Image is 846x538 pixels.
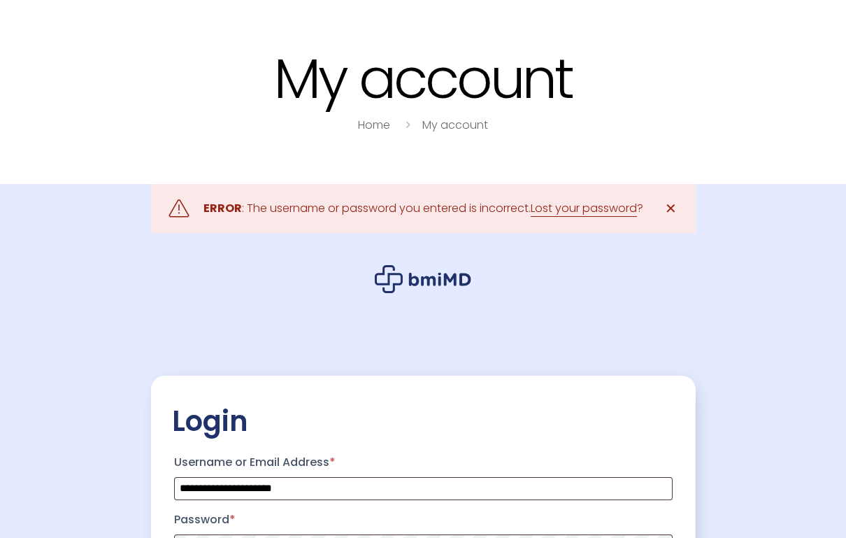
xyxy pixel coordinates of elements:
[203,199,643,218] div: : The username or password you entered is incorrect. ?
[174,509,673,531] label: Password
[174,451,673,474] label: Username or Email Address
[172,404,675,439] h2: Login
[422,117,488,133] a: My account
[358,117,390,133] a: Home
[531,200,637,217] a: Lost your password
[400,117,415,133] i: breadcrumbs separator
[203,200,242,216] strong: ERROR
[665,199,677,218] span: ✕
[657,194,685,222] a: ✕
[94,49,752,108] h1: My account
